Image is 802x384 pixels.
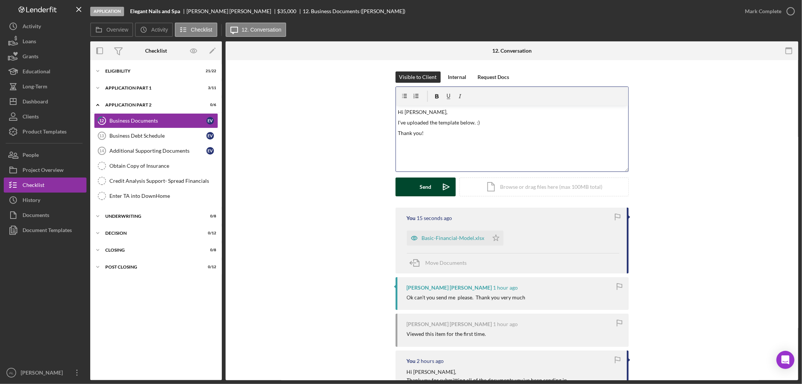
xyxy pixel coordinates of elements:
[398,118,626,127] p: I've uploaded the template below. :)
[444,71,470,83] button: Internal
[191,27,212,33] label: Checklist
[398,129,626,137] p: Thank you!
[105,103,197,107] div: Application Part 2
[737,4,798,19] button: Mark Complete
[23,19,41,36] div: Activity
[100,118,104,123] tspan: 12
[23,94,48,111] div: Dashboard
[23,193,40,209] div: History
[474,71,513,83] button: Request Docs
[23,79,47,96] div: Long-Term
[23,64,50,81] div: Educational
[776,351,794,369] div: Open Intercom Messenger
[23,162,64,179] div: Project Overview
[23,208,49,225] div: Documents
[492,48,532,54] div: 12. Conversation
[135,23,173,37] button: Activity
[4,64,86,79] button: Educational
[4,365,86,380] button: AL[PERSON_NAME]
[9,371,14,375] text: AL
[4,19,86,34] button: Activity
[175,23,217,37] button: Checklist
[420,178,431,196] div: Send
[23,178,44,194] div: Checklist
[203,265,216,269] div: 0 / 12
[105,231,197,235] div: Decision
[203,248,216,252] div: 0 / 8
[186,8,277,14] div: [PERSON_NAME] [PERSON_NAME]
[206,132,214,140] div: E V
[4,49,86,64] button: Grants
[90,23,133,37] button: Overview
[105,214,197,219] div: Underwriting
[105,265,197,269] div: Post Closing
[4,109,86,124] button: Clients
[398,108,626,116] p: Hi [PERSON_NAME],
[206,117,214,124] div: E V
[407,321,492,327] div: [PERSON_NAME] [PERSON_NAME]
[4,178,86,193] button: Checklist
[130,8,180,14] b: Elegant Nails and Spa
[4,208,86,223] button: Documents
[105,248,197,252] div: Closing
[109,178,218,184] div: Credit Analysis Support- Spread Financials
[396,71,441,83] button: Visible to Client
[203,214,216,219] div: 0 / 8
[4,162,86,178] a: Project Overview
[109,118,206,124] div: Business Documents
[4,147,86,162] button: People
[396,178,456,196] button: Send
[23,147,39,164] div: People
[4,223,86,238] a: Document Templates
[407,368,619,376] p: Hi [PERSON_NAME],
[106,27,128,33] label: Overview
[4,79,86,94] button: Long-Term
[23,34,36,51] div: Loans
[105,86,197,90] div: Application Part 1
[94,143,218,158] a: 14Additional Supporting DocumentsEV
[94,188,218,203] a: Enter TA into DownHome
[407,285,492,291] div: [PERSON_NAME] [PERSON_NAME]
[90,7,124,16] div: Application
[23,124,67,141] div: Product Templates
[203,69,216,73] div: 21 / 22
[407,215,416,221] div: You
[422,235,485,241] div: Basic-Financial-Model.xlsx
[417,358,444,364] time: 2025-10-15 16:30
[277,8,297,14] span: $35,000
[94,113,218,128] a: 12Business DocumentsEV
[4,34,86,49] a: Loans
[407,231,503,246] button: Basic-Financial-Model.xlsx
[23,109,39,126] div: Clients
[407,253,475,272] button: Move Documents
[407,331,486,337] div: Viewed this item for the first time.
[203,103,216,107] div: 0 / 6
[94,173,218,188] a: Credit Analysis Support- Spread Financials
[206,147,214,155] div: E V
[94,158,218,173] a: Obtain Copy of Insurance
[23,223,72,240] div: Document Templates
[109,148,206,154] div: Additional Supporting Documents
[151,27,168,33] label: Activity
[226,23,287,37] button: 12. Conversation
[478,71,509,83] div: Request Docs
[4,193,86,208] button: History
[407,294,526,301] div: Ok can’t you send me please. Thank you very much
[203,86,216,90] div: 3 / 11
[4,124,86,139] button: Product Templates
[99,134,104,138] tspan: 13
[4,94,86,109] button: Dashboard
[105,69,197,73] div: Eligibility
[23,49,38,66] div: Grants
[242,27,282,33] label: 12. Conversation
[109,133,206,139] div: Business Debt Schedule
